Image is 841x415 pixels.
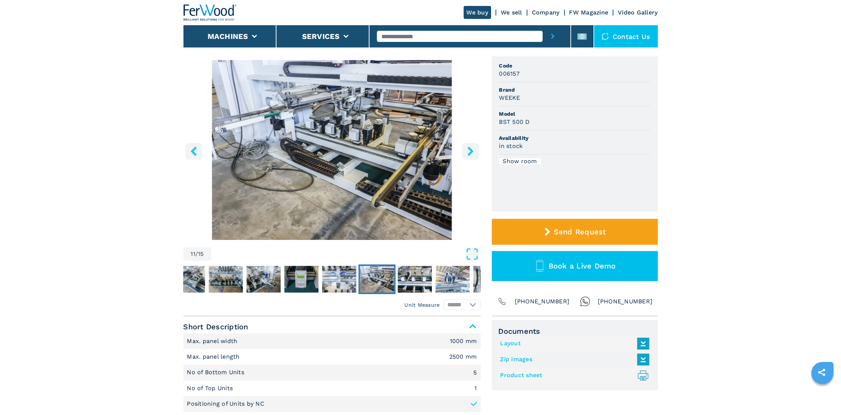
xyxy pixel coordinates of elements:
a: Video Gallery [618,9,658,16]
span: 11 [191,251,196,257]
img: 31023d54f3ca3596094258ac21d1ebae [246,266,281,293]
span: Send Request [554,227,606,236]
a: sharethis [812,363,831,382]
span: 15 [198,251,204,257]
img: 5b46299bd1dcd1e97f06402bab2d5929 [398,266,432,293]
button: Go to Slide 12 [396,264,433,294]
button: Go to Slide 8 [245,264,282,294]
em: 2500 mm [449,354,477,360]
span: / [195,251,198,257]
div: Go to Slide 11 [183,60,481,240]
img: 0f75ad293ba2f15dbb314846c65f58b0 [360,266,394,293]
iframe: Chat [809,382,835,409]
button: submit-button [543,25,563,47]
span: [PHONE_NUMBER] [598,296,653,307]
p: Positioning of Units by NC [187,400,265,408]
span: Book a Live Demo [549,261,616,270]
span: Model [499,110,650,118]
img: d8830bdad3e09dc335e32f539c2ed9fc [322,266,356,293]
button: Book a Live Demo [492,251,658,281]
button: Go to Slide 9 [283,264,320,294]
div: Show room [499,158,541,164]
span: Documents [499,327,651,336]
button: Machines [208,32,248,41]
div: Contact us [594,25,658,47]
p: No of Bottom Units [187,368,246,376]
span: Code [499,62,650,69]
button: Services [302,32,340,41]
button: Send Request [492,219,658,245]
button: Go to Slide 13 [434,264,471,294]
h3: BST 500 D [499,118,530,126]
h3: 006157 [499,69,520,78]
nav: Thumbnail Navigation [18,264,315,294]
button: Go to Slide 6 [169,264,206,294]
img: Ferwood [183,4,237,21]
a: We sell [501,9,522,16]
button: Go to Slide 11 [358,264,395,294]
button: Go to Slide 10 [321,264,358,294]
button: Go to Slide 14 [472,264,509,294]
button: right-button [462,143,479,159]
img: 736da6ecb8281a2d70239452b5d6d125 [473,266,507,293]
img: Contact us [602,33,609,40]
span: [PHONE_NUMBER] [515,296,570,307]
span: Availability [499,134,650,142]
img: Phone [497,296,507,307]
a: Company [532,9,560,16]
img: 74847eb7c4fad730c846e12af789c13e [284,266,318,293]
button: Go to Slide 7 [207,264,244,294]
img: a185b15a742af87b792cde88c087545a [171,266,205,293]
a: We buy [464,6,491,19]
a: Product sheet [500,369,646,382]
img: Whatsapp [580,296,590,307]
p: No of Top Units [187,384,235,392]
img: 364fa9a710768e73c123f4fd27ba3842 [209,266,243,293]
em: 1 [474,385,477,391]
span: Brand [499,86,650,93]
em: Unit Measure [405,301,440,309]
img: 6bd654865eecb3b6194401b32c9490ec [436,266,470,293]
em: 1000 mm [450,338,477,344]
img: Automatic Drilling Machine WEEKE BST 500 D [183,60,481,240]
a: FW Magazine [569,9,609,16]
em: 5 [473,370,477,376]
p: Max. panel length [187,353,242,361]
a: Layout [500,337,646,350]
span: Short Description [183,320,481,333]
p: Max. panel width [187,337,239,345]
button: Open Fullscreen [213,247,479,261]
h3: WEEKE [499,93,520,102]
a: Zip Images [500,353,646,366]
h3: in stock [499,142,523,150]
button: left-button [185,143,202,159]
